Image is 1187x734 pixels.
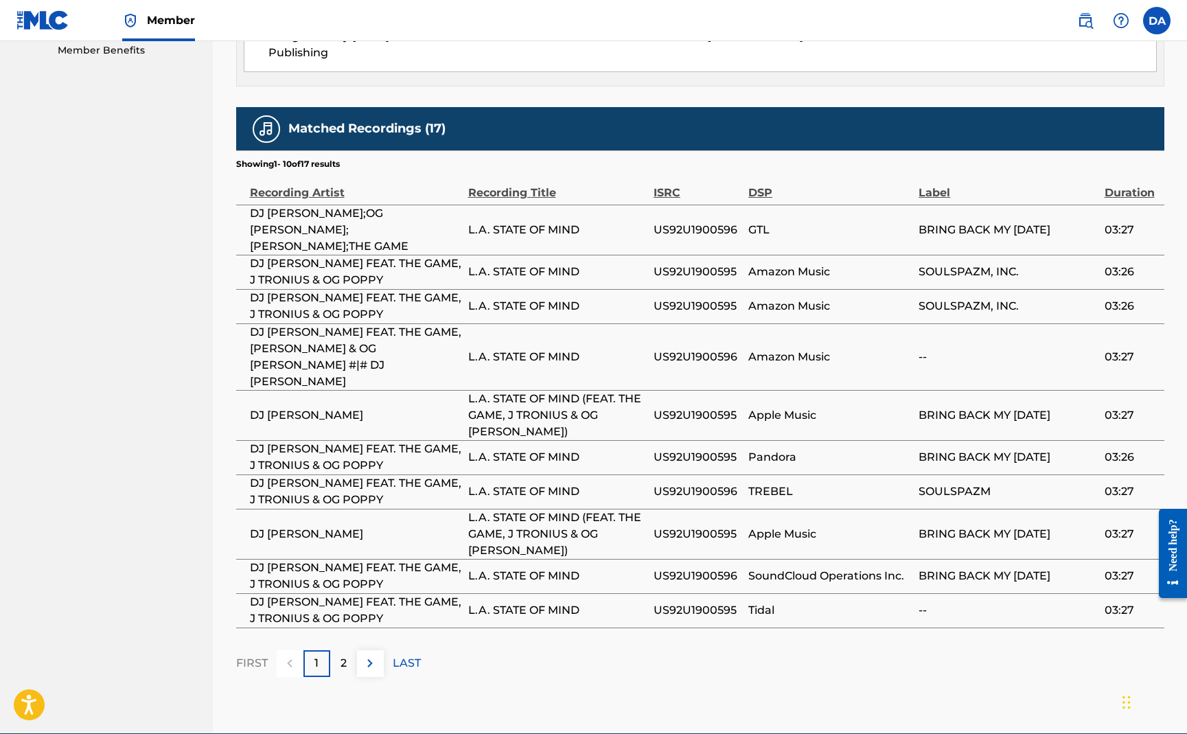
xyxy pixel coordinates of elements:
span: Tidal [748,602,912,619]
span: DJ [PERSON_NAME] [250,407,461,424]
span: L.A. STATE OF MIND (FEAT. THE GAME, J TRONIUS & OG [PERSON_NAME]) [468,391,647,440]
div: Help [1107,7,1135,34]
span: BRING BACK MY [DATE] [919,568,1097,584]
span: L.A. STATE OF MIND [468,222,647,238]
a: Member Benefits [58,43,196,58]
span: DJ [PERSON_NAME] [250,526,461,542]
span: DJ [PERSON_NAME] FEAT. THE GAME, J TRONIUS & OG POPPY [250,255,461,288]
span: SOULSPAZM [919,483,1097,500]
span: Pandora [748,449,912,466]
span: 03:27 [1105,349,1157,365]
span: Amazon Music [748,349,912,365]
span: US92U1900595 [654,264,741,280]
span: DJ [PERSON_NAME] FEAT. THE GAME, J TRONIUS & OG POPPY [250,560,461,593]
span: DJ [PERSON_NAME] FEAT. THE GAME, J TRONIUS & OG POPPY [250,441,461,474]
span: DJ [PERSON_NAME] FEAT. THE GAME, [PERSON_NAME] & OG [PERSON_NAME] #|# DJ [PERSON_NAME] [250,324,461,390]
span: SOULSPAZM, INC. [919,298,1097,314]
div: Recording Title [468,170,647,201]
span: DJ [PERSON_NAME] FEAT. THE GAME, J TRONIUS & OG POPPY [250,475,461,508]
span: Amazon Music [748,298,912,314]
span: DJ [PERSON_NAME] FEAT. THE GAME, J TRONIUS & OG POPPY [250,290,461,323]
span: SOULSPAZM, INC. [919,264,1097,280]
div: User Menu [1143,7,1171,34]
img: Top Rightsholder [122,12,139,29]
span: TREBEL [748,483,912,500]
span: 03:27 [1105,602,1157,619]
iframe: Chat Widget [1118,668,1187,734]
div: ISRC [654,170,741,201]
span: Apple Music [748,526,912,542]
a: Public Search [1072,7,1099,34]
span: US92U1900596 [654,568,741,584]
p: LAST [393,655,421,672]
span: L.A. STATE OF MIND [468,449,647,466]
span: L.A. STATE OF MIND [468,602,647,619]
span: US92U1900596 [654,222,741,238]
span: L.A. STATE OF MIND (FEAT. THE GAME, J TRONIUS & OG [PERSON_NAME]) [468,509,647,559]
span: L.A. STATE OF MIND [468,298,647,314]
span: -- [919,349,1097,365]
span: DJ [PERSON_NAME] FEAT. THE GAME, J TRONIUS & OG POPPY [250,594,461,627]
span: -- [919,602,1097,619]
img: help [1113,12,1129,29]
div: Glisser [1122,682,1131,723]
iframe: Resource Center [1149,498,1187,609]
span: 03:27 [1105,568,1157,584]
span: US92U1900595 [654,602,741,619]
span: Amazon Music [748,264,912,280]
img: search [1077,12,1094,29]
span: 03:26 [1105,298,1157,314]
p: 2 [341,655,347,672]
span: US92U1900595 [654,407,741,424]
img: MLC Logo [16,10,69,30]
span: DJ [PERSON_NAME];OG [PERSON_NAME];[PERSON_NAME];THE GAME [250,205,461,255]
div: DSP [748,170,912,201]
span: BRING BACK MY [DATE] [919,449,1097,466]
span: US92U1900596 [654,349,741,365]
span: BRING BACK MY [DATE] [919,222,1097,238]
span: L.A. STATE OF MIND [468,568,647,584]
span: 03:27 [1105,483,1157,500]
span: 03:27 [1105,526,1157,542]
span: BRING BACK MY [DATE] [919,526,1097,542]
span: US92U1900595 [654,449,741,466]
span: L.A. STATE OF MIND [468,264,647,280]
div: Widget de chat [1118,668,1187,734]
span: 03:27 [1105,222,1157,238]
div: Duration [1105,170,1157,201]
span: GTL [748,222,912,238]
span: SoundCloud Operations Inc. [748,568,912,584]
span: 03:26 [1105,264,1157,280]
div: Recording Artist [250,170,461,201]
span: 03:26 [1105,449,1157,466]
span: US92U1900596 [654,483,741,500]
span: US92U1900595 [654,526,741,542]
span: Bring Back My [DATE] Publishing [268,28,446,61]
img: Matched Recordings [258,121,275,137]
span: L.A. STATE OF MIND [468,483,647,500]
p: 1 [314,655,319,672]
span: Apple Music [748,407,912,424]
span: US92U1900595 [654,298,741,314]
img: right [362,655,378,672]
div: Label [919,170,1097,201]
span: BRING BACK MY [DATE] [919,407,1097,424]
p: FIRST [236,655,268,672]
p: Showing 1 - 10 of 17 results [236,158,340,170]
span: Member [147,12,195,28]
span: L.A. STATE OF MIND [468,349,647,365]
h5: Matched Recordings (17) [288,121,446,137]
span: 03:27 [1105,407,1157,424]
